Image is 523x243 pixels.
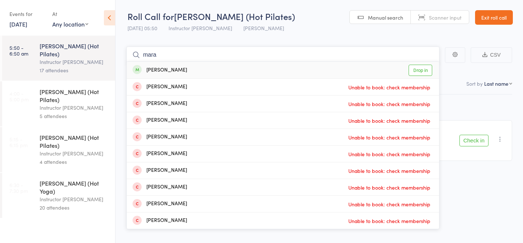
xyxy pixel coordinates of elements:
div: [PERSON_NAME] [133,183,187,191]
span: Roll Call for [127,10,174,22]
time: 5:50 - 6:50 am [9,45,28,56]
time: 6:30 - 7:30 pm [9,182,28,194]
a: 6:30 -7:30 pm[PERSON_NAME] (Hot Yoga)Instructor [PERSON_NAME]20 attendees [2,173,115,218]
div: [PERSON_NAME] (Hot Yoga) [40,179,109,195]
span: [PERSON_NAME] [243,24,284,32]
span: Unable to book: check membership [346,215,432,226]
span: Instructor [PERSON_NAME] [169,24,232,32]
span: Scanner input [429,14,462,21]
div: At [52,8,88,20]
span: Unable to book: check membership [346,115,432,126]
div: [PERSON_NAME] (Hot Pilates) [40,42,109,58]
div: Any location [52,20,88,28]
div: Last name [484,80,508,87]
div: [PERSON_NAME] [133,150,187,158]
div: 5 attendees [40,112,109,120]
span: Manual search [368,14,403,21]
div: [PERSON_NAME] [133,100,187,108]
label: Sort by [466,80,483,87]
div: 20 attendees [40,203,109,212]
div: [PERSON_NAME] [133,83,187,91]
div: [PERSON_NAME] (Hot Pilates) [40,88,109,104]
div: [PERSON_NAME] (Hot Pilates) [40,133,109,149]
span: Unable to book: check membership [346,132,432,143]
div: Instructor [PERSON_NAME] [40,104,109,112]
div: Instructor [PERSON_NAME] [40,58,109,66]
button: Check in [459,135,488,146]
span: Unable to book: check membership [346,165,432,176]
div: [PERSON_NAME] [133,66,187,74]
div: [PERSON_NAME] [133,116,187,125]
span: Unable to book: check membership [346,149,432,159]
span: Unable to book: check membership [346,182,432,193]
a: Exit roll call [475,10,513,25]
div: 17 attendees [40,66,109,74]
span: Unable to book: check membership [346,82,432,93]
time: 5:15 - 6:15 pm [9,136,28,148]
div: [PERSON_NAME] [133,216,187,225]
button: CSV [471,47,512,63]
div: [PERSON_NAME] [133,166,187,175]
div: Events for [9,8,45,20]
a: 5:50 -6:50 am[PERSON_NAME] (Hot Pilates)Instructor [PERSON_NAME]17 attendees [2,36,115,81]
span: [PERSON_NAME] (Hot Pilates) [174,10,295,22]
span: Unable to book: check membership [346,199,432,210]
span: Unable to book: check membership [346,98,432,109]
a: [DATE] [9,20,27,28]
a: 5:15 -6:15 pm[PERSON_NAME] (Hot Pilates)Instructor [PERSON_NAME]4 attendees [2,127,115,172]
div: [PERSON_NAME] [133,200,187,208]
a: Drop in [409,65,432,76]
input: Search by name [126,46,439,63]
div: [PERSON_NAME] [133,133,187,141]
time: 4:00 - 5:00 pm [9,90,29,102]
a: 4:00 -5:00 pm[PERSON_NAME] (Hot Pilates)Instructor [PERSON_NAME]5 attendees [2,81,115,126]
div: 4 attendees [40,158,109,166]
div: Instructor [PERSON_NAME] [40,149,109,158]
span: [DATE] 05:50 [127,24,157,32]
div: Instructor [PERSON_NAME] [40,195,109,203]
